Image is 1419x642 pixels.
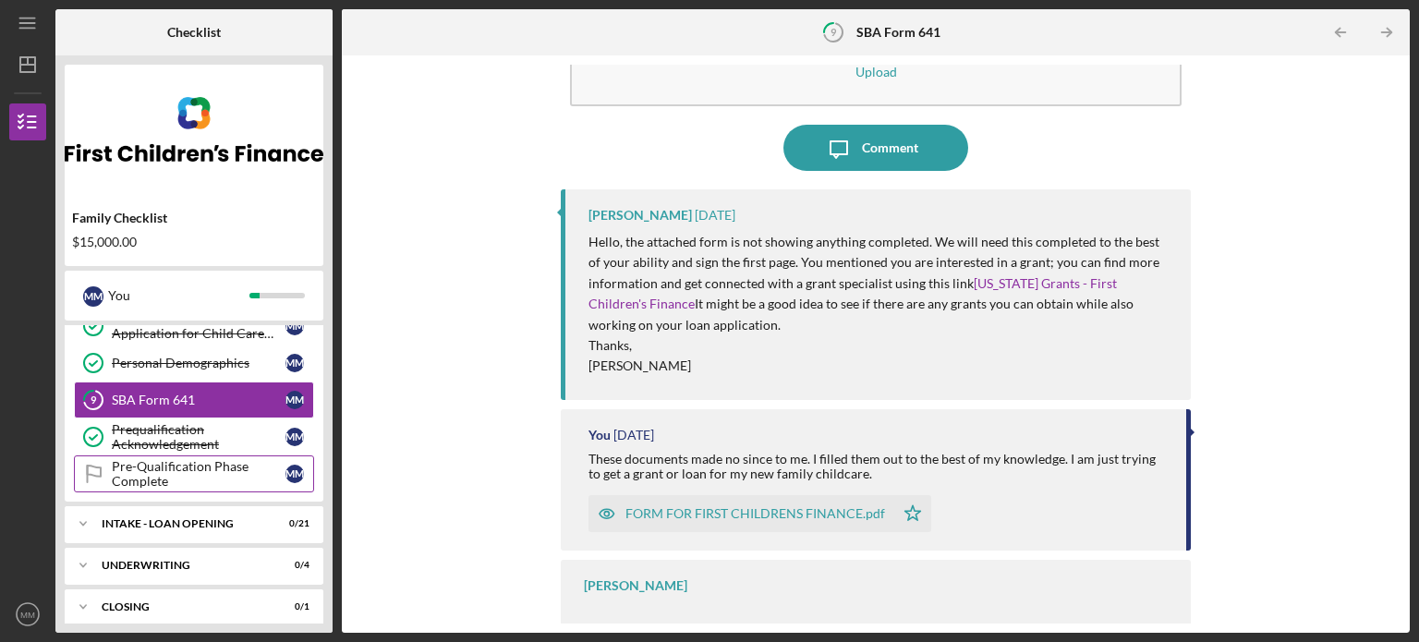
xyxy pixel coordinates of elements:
[65,74,323,185] img: Product logo
[588,428,611,442] div: You
[74,345,314,382] a: Personal DemographicsMM
[285,428,304,446] div: M M
[9,596,46,633] button: MM
[831,26,837,38] tspan: 9
[72,211,316,225] div: Family Checklist
[74,308,314,345] a: Child Care License / Application for Child Care LicenseMM
[74,455,314,492] a: Pre-Qualification Phase CompleteMM
[695,208,735,223] time: 2025-09-19 16:56
[167,25,221,40] b: Checklist
[285,317,304,335] div: M M
[102,518,263,529] div: INTAKE - LOAN OPENING
[588,452,1168,481] div: These documents made no since to me. I filled them out to the best of my knowledge. I am just try...
[856,25,940,40] b: SBA Form 641
[862,125,918,171] div: Comment
[588,208,692,223] div: [PERSON_NAME]
[855,65,897,79] div: Upload
[613,428,654,442] time: 2025-09-19 16:15
[74,382,314,418] a: 9SBA Form 641MM
[588,232,1172,335] p: Hello, the attached form is not showing anything completed. We will need this completed to the be...
[112,393,285,407] div: SBA Form 641
[625,506,885,521] div: FORM FOR FIRST CHILDRENS FINANCE.pdf
[276,560,309,571] div: 0 / 4
[285,354,304,372] div: M M
[584,578,687,593] div: [PERSON_NAME]
[285,465,304,483] div: M M
[112,311,285,341] div: Child Care License / Application for Child Care License
[276,518,309,529] div: 0 / 21
[588,335,1172,356] p: Thanks,
[91,394,97,406] tspan: 9
[72,235,316,249] div: $15,000.00
[588,356,1172,376] p: [PERSON_NAME]
[102,601,263,612] div: CLOSING
[74,418,314,455] a: Prequalification AcknowledgementMM
[102,560,263,571] div: UNDERWRITING
[108,280,249,311] div: You
[276,601,309,612] div: 0 / 1
[588,495,931,532] button: FORM FOR FIRST CHILDRENS FINANCE.pdf
[783,125,968,171] button: Comment
[83,286,103,307] div: M M
[20,610,35,620] text: MM
[112,459,285,489] div: Pre-Qualification Phase Complete
[112,422,285,452] div: Prequalification Acknowledgement
[285,391,304,409] div: M M
[112,356,285,370] div: Personal Demographics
